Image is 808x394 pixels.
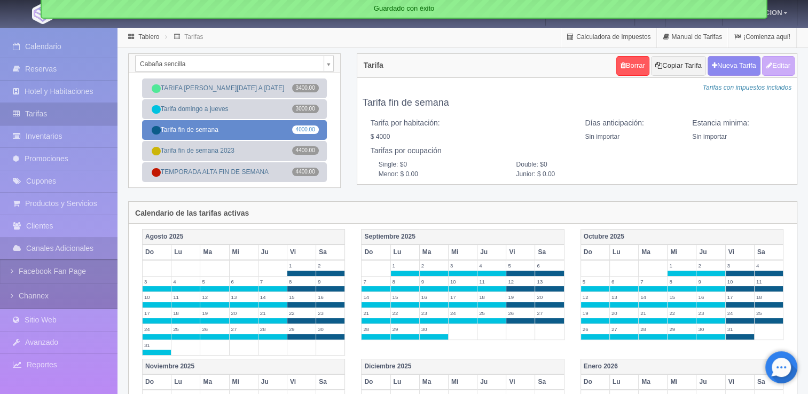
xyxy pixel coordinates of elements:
[668,245,696,260] th: Mi
[639,374,668,390] th: Ma
[316,374,345,390] th: Sa
[200,308,229,318] label: 19
[142,99,327,119] a: Tarifa domingo a jueves3000.00
[171,292,200,302] label: 11
[448,374,477,390] th: Mi
[708,56,760,76] button: Nueva Tarifa
[171,245,200,260] th: Lu
[762,56,795,76] button: Editar
[610,308,638,318] label: 20
[477,261,506,271] label: 4
[585,119,676,127] h5: Días anticipación:
[728,27,796,48] a: ¡Comienza aquí!
[362,229,564,245] th: Septiembre 2025
[420,261,448,271] label: 2
[143,340,171,350] label: 31
[391,324,419,334] label: 29
[143,277,171,287] label: 3
[200,277,229,287] label: 5
[506,245,535,260] th: Vi
[143,245,171,260] th: Do
[371,160,508,169] span: Single: $0
[725,245,754,260] th: Vi
[316,324,344,334] label: 30
[449,261,477,271] label: 3
[316,308,344,318] label: 23
[371,119,569,127] h5: Tarifa por habitación:
[287,292,316,302] label: 15
[420,324,448,334] label: 30
[609,245,638,260] th: Lu
[561,27,656,48] a: Calculadora de Impuestos
[32,3,53,24] img: Getabed
[580,359,783,375] th: Enero 2026
[610,277,638,287] label: 6
[200,374,229,390] th: Ma
[477,374,506,390] th: Ju
[200,324,229,334] label: 26
[230,324,258,334] label: 27
[506,261,535,271] label: 5
[229,245,258,260] th: Mi
[668,292,696,302] label: 15
[143,308,171,318] label: 17
[142,162,327,182] a: TEMPORADA ALTA FIN DE SEMANA4400.00
[668,277,696,287] label: 8
[755,292,783,302] label: 18
[142,120,327,140] a: Tarifa fin de semana4000.00
[754,374,783,390] th: Sa
[449,308,477,318] label: 24
[138,33,159,41] a: Tablero
[287,277,316,287] label: 8
[229,374,258,390] th: Mi
[292,146,319,155] span: 4400.00
[171,324,200,334] label: 25
[696,277,725,287] label: 9
[420,292,448,302] label: 16
[135,56,334,72] a: Cabaña sencilla
[362,359,564,375] th: Diciembre 2025
[362,374,390,390] th: Do
[692,133,727,140] span: Sin importar
[316,277,344,287] label: 9
[362,308,390,318] label: 21
[580,229,783,245] th: Octubre 2025
[258,308,287,318] label: 21
[696,292,725,302] label: 16
[420,308,448,318] label: 23
[363,98,791,108] h4: Tarifa fin de semana
[448,245,477,260] th: Mi
[696,245,725,260] th: Ju
[506,308,535,318] label: 26
[639,277,667,287] label: 7
[390,374,419,390] th: Lu
[287,245,316,260] th: Vi
[639,308,667,318] label: 21
[200,292,229,302] label: 12
[449,292,477,302] label: 17
[657,27,728,48] a: Manual de Tarifas
[668,374,696,390] th: Mi
[668,308,696,318] label: 22
[668,261,696,271] label: 1
[200,245,229,260] th: Ma
[639,292,667,302] label: 14
[362,245,390,260] th: Do
[292,105,319,113] span: 3000.00
[651,56,705,76] button: Copiar Tarifa
[580,374,609,390] th: Do
[506,277,535,287] label: 12
[696,324,725,334] label: 30
[135,209,249,217] h4: Calendario de las tarifas activas
[143,374,171,390] th: Do
[364,61,383,69] h4: Tarifa
[143,359,345,375] th: Noviembre 2025
[391,261,419,271] label: 1
[287,324,316,334] label: 29
[508,160,646,169] span: Double: $0
[535,308,563,318] label: 27
[390,245,419,260] th: Lu
[754,245,783,260] th: Sa
[258,277,287,287] label: 7
[420,277,448,287] label: 9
